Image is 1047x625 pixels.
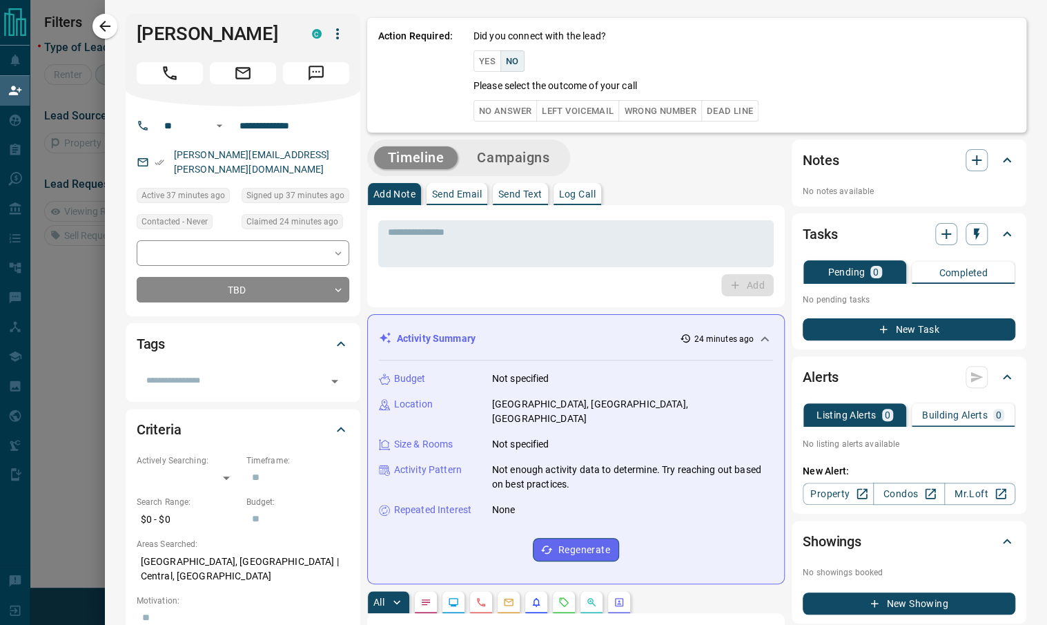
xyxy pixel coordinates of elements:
[137,496,239,508] p: Search Range:
[137,595,349,607] p: Motivation:
[816,410,877,420] p: Listing Alerts
[803,483,874,505] a: Property
[492,463,773,492] p: Not enough activity data to determine. Try reaching out based on best practices.
[803,360,1015,394] div: Alerts
[141,215,208,229] span: Contacted - Never
[533,538,619,561] button: Regenerate
[828,267,865,277] p: Pending
[492,503,516,517] p: None
[473,50,501,72] button: Yes
[397,331,476,346] p: Activity Summary
[492,372,549,386] p: Not specified
[174,149,330,175] a: [PERSON_NAME][EMAIL_ADDRESS][PERSON_NAME][DOMAIN_NAME]
[618,100,701,122] button: Wrong Number
[803,318,1015,340] button: New Task
[394,437,453,452] p: Size & Rooms
[155,157,164,167] svg: Email Verified
[283,62,349,84] span: Message
[137,277,349,302] div: TBD
[325,372,344,391] button: Open
[922,410,988,420] p: Building Alerts
[242,188,349,207] div: Fri Sep 12 2025
[614,597,625,608] svg: Agent Actions
[536,100,619,122] button: Left Voicemail
[137,419,182,441] h2: Criteria
[394,397,433,412] p: Location
[242,214,349,233] div: Fri Sep 12 2025
[803,218,1015,251] div: Tasks
[873,267,879,277] p: 0
[803,289,1015,310] p: No pending tasks
[432,189,482,199] p: Send Email
[803,464,1015,479] p: New Alert:
[885,410,890,420] p: 0
[559,189,596,199] p: Log Call
[476,597,487,608] svg: Calls
[492,397,773,426] p: [GEOGRAPHIC_DATA], [GEOGRAPHIC_DATA], [GEOGRAPHIC_DATA]
[420,597,431,608] svg: Notes
[137,333,165,355] h2: Tags
[503,597,514,608] svg: Emails
[996,410,1001,420] p: 0
[246,215,338,229] span: Claimed 24 minutes ago
[803,530,861,552] h2: Showings
[803,593,1015,615] button: New Showing
[500,50,525,72] button: No
[137,508,239,531] p: $0 - $0
[803,149,839,171] h2: Notes
[448,597,459,608] svg: Lead Browsing Activity
[141,189,225,202] span: Active 37 minutes ago
[498,189,542,199] p: Send Text
[312,29,322,39] div: condos.ca
[246,454,349,467] p: Timeframe:
[394,372,426,386] p: Budget
[473,100,537,122] button: No Answer
[803,525,1015,558] div: Showings
[378,29,453,122] p: Action Required:
[803,566,1015,579] p: No showings booked
[210,62,276,84] span: Email
[492,437,549,452] p: Not specified
[944,483,1015,505] a: Mr.Loft
[473,79,637,93] p: Please select the outcome of your call
[394,463,462,477] p: Activity Pattern
[873,483,944,505] a: Condos
[137,23,291,45] h1: [PERSON_NAME]
[137,188,235,207] div: Fri Sep 12 2025
[211,117,228,134] button: Open
[246,189,344,202] span: Signed up 37 minutes ago
[137,454,239,467] p: Actively Searching:
[374,146,458,169] button: Timeline
[246,496,349,508] p: Budget:
[473,29,606,44] p: Did you connect with the lead?
[394,503,471,517] p: Repeated Interest
[701,100,759,122] button: Dead Line
[803,438,1015,450] p: No listing alerts available
[939,268,988,278] p: Completed
[137,62,203,84] span: Call
[694,333,754,345] p: 24 minutes ago
[373,597,384,607] p: All
[137,538,349,550] p: Areas Searched:
[379,326,773,352] div: Activity Summary24 minutes ago
[137,550,349,588] p: [GEOGRAPHIC_DATA], [GEOGRAPHIC_DATA] | Central, [GEOGRAPHIC_DATA]
[137,413,349,446] div: Criteria
[586,597,597,608] svg: Opportunities
[803,144,1015,177] div: Notes
[373,189,415,199] p: Add Note
[531,597,542,608] svg: Listing Alerts
[803,223,837,245] h2: Tasks
[137,327,349,360] div: Tags
[803,185,1015,198] p: No notes available
[803,366,839,388] h2: Alerts
[463,146,563,169] button: Campaigns
[558,597,569,608] svg: Requests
